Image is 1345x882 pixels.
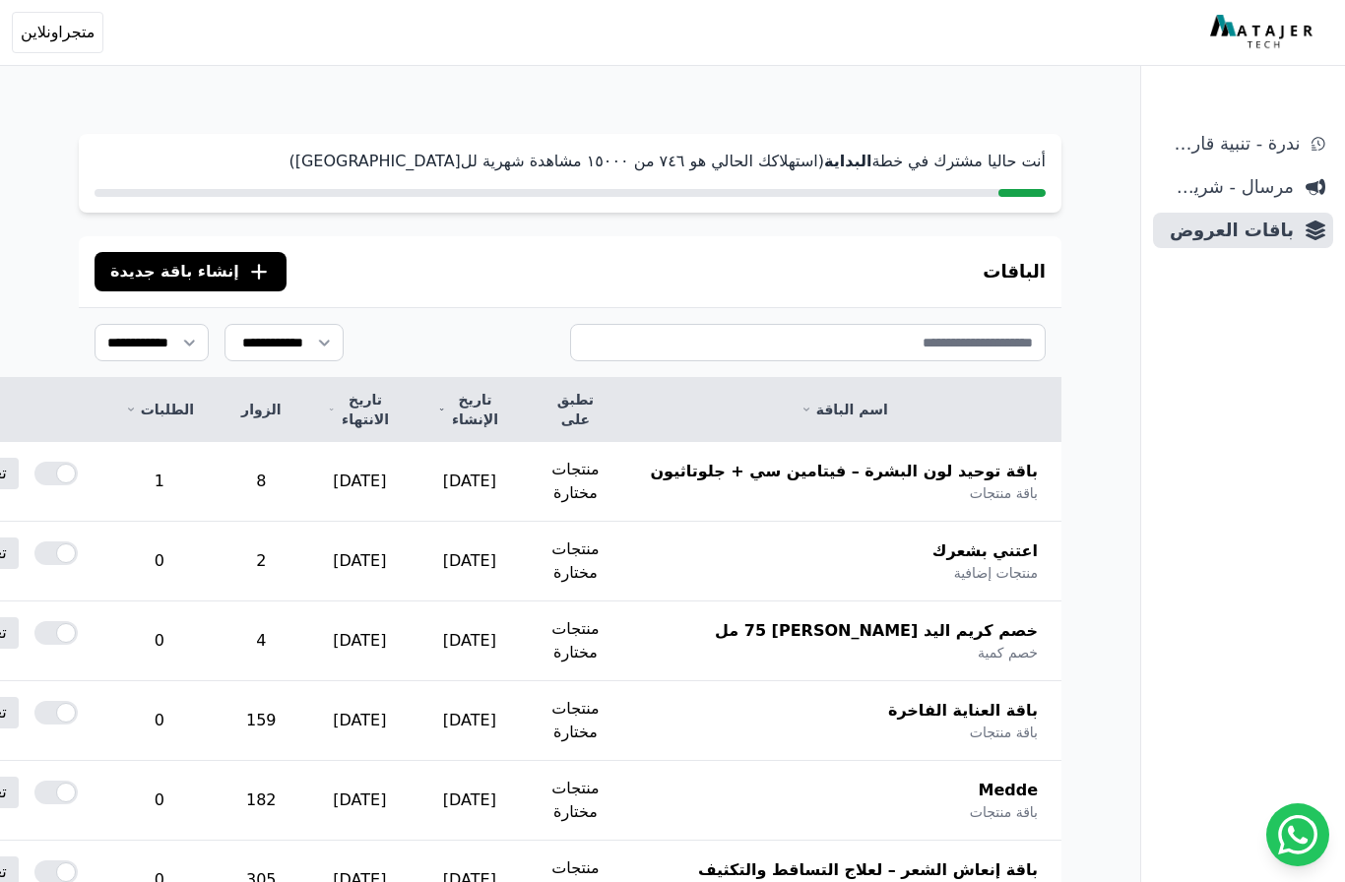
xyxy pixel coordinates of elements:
td: 182 [218,761,304,841]
td: 0 [101,522,218,601]
span: إنشاء باقة جديدة [110,260,239,283]
span: مرسال - شريط دعاية [1161,173,1294,201]
span: باقات العروض [1161,217,1294,244]
strong: البداية [824,152,871,170]
td: 0 [101,761,218,841]
span: باقة توحيد لون البشرة – فيتامين سي + جلوتاثيون [650,460,1038,483]
td: [DATE] [415,761,524,841]
th: تطبق على [524,378,626,442]
h3: الباقات [983,258,1046,285]
td: [DATE] [304,522,415,601]
td: منتجات مختارة [524,522,626,601]
span: خصم كريم اليد [PERSON_NAME] 75 مل [715,619,1038,643]
span: متجراونلاين [21,21,95,44]
span: باقة منتجات [970,802,1038,822]
th: الزوار [218,378,304,442]
td: 159 [218,681,304,761]
span: Medde [978,779,1038,802]
td: 0 [101,681,218,761]
td: منتجات مختارة [524,681,626,761]
img: MatajerTech Logo [1210,15,1317,50]
a: اسم الباقة [650,400,1038,419]
td: [DATE] [415,442,524,522]
td: 8 [218,442,304,522]
td: [DATE] [304,681,415,761]
td: 0 [101,601,218,681]
td: [DATE] [415,601,524,681]
td: منتجات مختارة [524,601,626,681]
a: تاريخ الانتهاء [328,390,391,429]
td: [DATE] [304,442,415,522]
td: [DATE] [304,761,415,841]
span: ندرة - تنبية قارب علي النفاذ [1161,130,1300,157]
td: 2 [218,522,304,601]
td: منتجات مختارة [524,761,626,841]
a: الطلبات [125,400,194,419]
button: إنشاء باقة جديدة [95,252,287,291]
span: خصم كمية [978,643,1038,662]
span: اعتني بشعرك [932,539,1038,563]
td: منتجات مختارة [524,442,626,522]
span: منتجات إضافية [954,563,1038,583]
td: [DATE] [304,601,415,681]
p: أنت حاليا مشترك في خطة (استهلاكك الحالي هو ٧٤٦ من ١٥۰۰۰ مشاهدة شهرية لل[GEOGRAPHIC_DATA]) [95,150,1046,173]
td: 4 [218,601,304,681]
td: [DATE] [415,522,524,601]
span: باقة منتجات [970,483,1038,503]
span: باقة منتجات [970,723,1038,742]
a: تاريخ الإنشاء [438,390,500,429]
td: 1 [101,442,218,522]
span: باقة العناية الفاخرة [888,699,1038,723]
button: متجراونلاين [12,12,103,53]
td: [DATE] [415,681,524,761]
span: باقة إنعاش الشعر – لعلاج التساقط والتكثيف [698,858,1038,882]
